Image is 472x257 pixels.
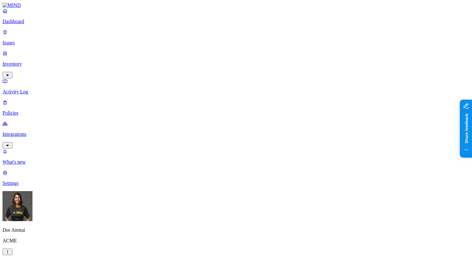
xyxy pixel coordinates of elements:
[2,2,21,8] img: MIND
[2,180,470,186] p: Settings
[2,110,470,116] p: Policies
[2,227,470,233] p: Dor Amitai
[2,159,470,165] p: What's new
[2,89,470,95] p: Activity Log
[2,191,32,221] img: Dor Amitai
[2,238,470,244] p: ACME
[2,19,470,24] p: Dashboard
[2,40,470,46] p: Issues
[2,131,470,137] p: Integrations
[2,61,470,67] p: Inventory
